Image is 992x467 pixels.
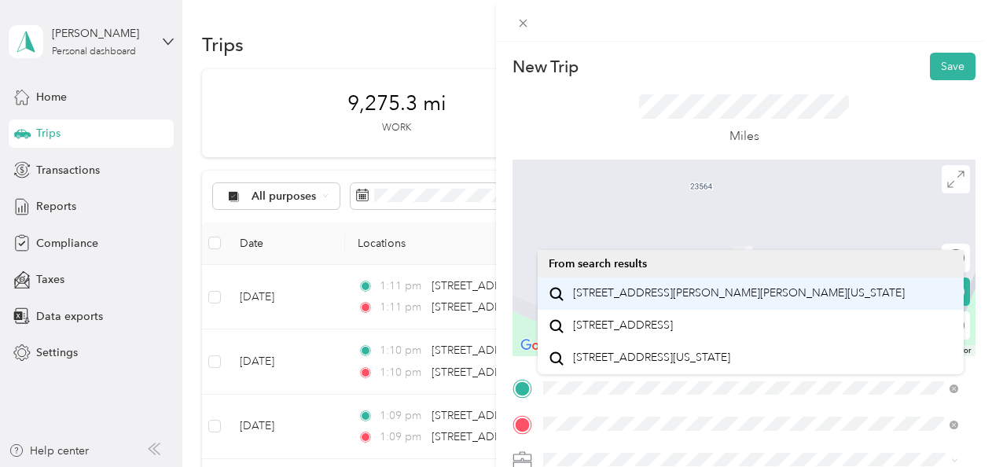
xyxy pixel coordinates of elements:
[513,56,579,78] p: New Trip
[516,336,568,356] a: Open this area in Google Maps (opens a new window)
[930,53,975,80] button: Save
[516,336,568,356] img: Google
[573,286,905,300] span: [STREET_ADDRESS][PERSON_NAME][PERSON_NAME][US_STATE]
[573,318,673,333] span: [STREET_ADDRESS]
[573,351,730,365] span: [STREET_ADDRESS][US_STATE]
[904,379,992,467] iframe: Everlance-gr Chat Button Frame
[729,127,759,146] p: Miles
[549,257,647,270] span: From search results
